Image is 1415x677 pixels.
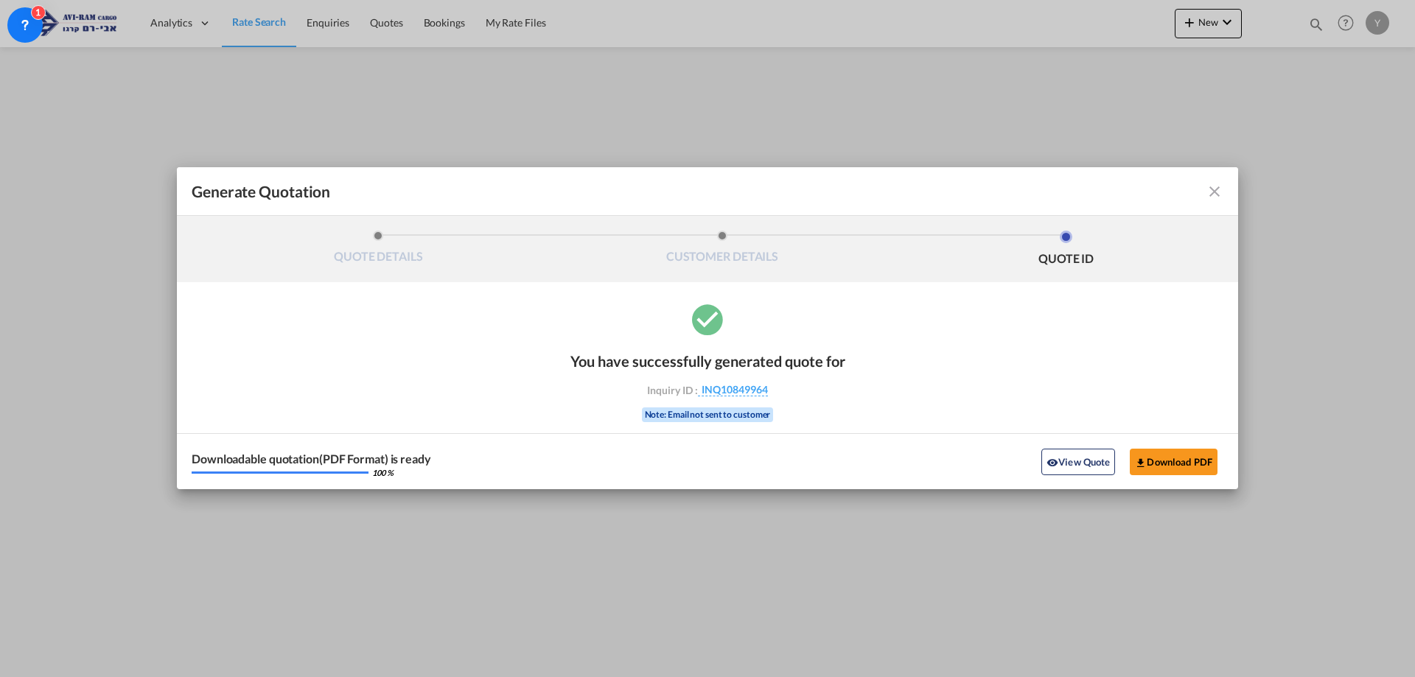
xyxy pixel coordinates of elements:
md-icon: icon-download [1135,457,1147,469]
span: Generate Quotation [192,182,330,201]
span: INQ10849964 [698,383,768,396]
md-icon: icon-checkbox-marked-circle [689,301,726,337]
div: Note: Email not sent to customer [642,407,774,422]
div: Downloadable quotation(PDF Format) is ready [192,453,431,465]
md-dialog: Generate QuotationQUOTE ... [177,167,1238,489]
div: Inquiry ID : [622,383,793,396]
li: QUOTE ID [894,231,1238,270]
div: 100 % [372,469,394,477]
div: You have successfully generated quote for [570,352,845,370]
li: QUOTE DETAILS [206,231,551,270]
md-icon: icon-close fg-AAA8AD cursor m-0 [1206,183,1223,200]
md-icon: icon-eye [1047,457,1058,469]
button: Download PDF [1130,449,1217,475]
iframe: Chat [11,600,63,655]
li: CUSTOMER DETAILS [551,231,895,270]
button: icon-eyeView Quote [1041,449,1115,475]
